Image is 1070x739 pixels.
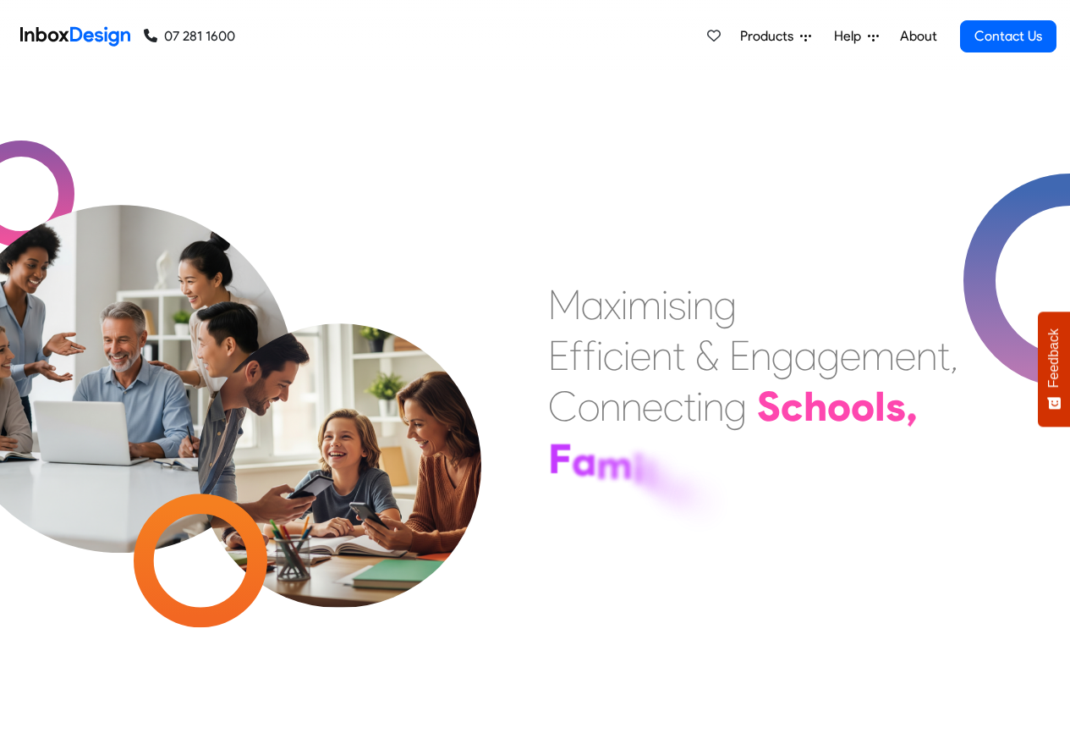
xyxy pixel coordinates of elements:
div: s [886,381,906,432]
div: i [655,455,666,506]
span: Help [834,26,868,47]
div: l [644,449,655,499]
div: i [633,444,644,494]
a: Help [827,19,886,53]
div: a [581,279,604,330]
a: Products [733,19,818,53]
div: f [583,330,596,381]
div: & [695,330,719,381]
div: i [661,279,668,330]
div: i [696,381,703,432]
a: 07 281 1600 [144,26,235,47]
div: , [709,481,721,532]
div: e [895,330,916,381]
div: M [548,279,581,330]
div: s [689,472,709,522]
div: c [781,381,804,432]
div: i [596,330,603,381]
div: g [771,330,794,381]
div: t [937,330,950,381]
a: About [895,19,941,53]
div: t [683,381,696,432]
div: E [729,330,750,381]
div: o [851,381,875,432]
div: n [693,279,714,330]
div: i [621,279,628,330]
a: Contact Us [960,20,1056,52]
div: F [548,433,572,484]
div: E [548,330,569,381]
div: , [950,330,958,381]
div: a [794,330,817,381]
div: t [672,330,685,381]
button: Feedback - Show survey [1038,312,1070,427]
div: a [572,436,596,487]
div: e [666,463,689,514]
div: g [817,330,840,381]
div: C [548,381,578,432]
div: x [604,279,621,330]
div: g [714,279,737,330]
div: Maximising Efficient & Engagement, Connecting Schools, Families, and Students. [548,279,958,533]
div: n [600,381,621,432]
div: m [861,330,895,381]
div: e [840,330,861,381]
div: i [623,330,630,381]
div: e [630,330,651,381]
div: f [569,330,583,381]
img: parents_with_child.png [162,253,517,608]
div: c [663,381,683,432]
div: n [703,381,724,432]
div: S [757,381,781,432]
div: n [750,330,771,381]
div: n [916,330,937,381]
div: s [668,279,686,330]
div: n [621,381,642,432]
div: l [875,381,886,432]
div: m [596,439,633,490]
span: Feedback [1046,328,1062,388]
div: g [724,381,747,432]
div: n [651,330,672,381]
div: o [578,381,600,432]
div: c [603,330,623,381]
div: o [827,381,851,432]
div: i [686,279,693,330]
span: Products [740,26,800,47]
div: e [642,381,663,432]
div: m [628,279,661,330]
div: , [906,381,918,432]
div: h [804,381,827,432]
